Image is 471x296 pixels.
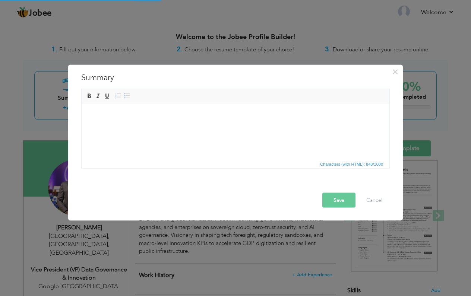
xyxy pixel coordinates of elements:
[319,160,385,167] div: Statistics
[103,92,111,100] a: Underline
[389,66,401,77] button: Close
[85,92,93,100] a: Bold
[94,92,102,100] a: Italic
[322,192,355,207] button: Save
[82,103,389,159] iframe: Rich Text Editor, summaryEditor
[123,92,131,100] a: Insert/Remove Bulleted List
[359,192,390,207] button: Cancel
[81,72,390,83] h3: Summary
[392,65,398,78] span: ×
[319,160,385,167] span: Characters (with HTML): 848/1000
[114,92,122,100] a: Insert/Remove Numbered List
